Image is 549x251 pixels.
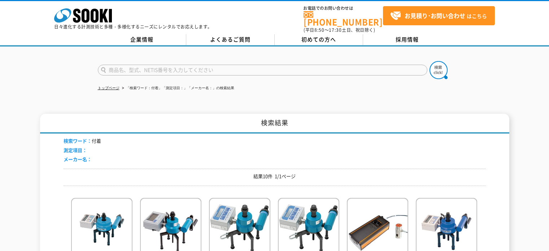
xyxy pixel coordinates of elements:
[383,6,495,25] a: お見積り･お問い合わせはこちら
[363,34,452,45] a: 採用情報
[390,10,487,21] span: はこちら
[304,11,383,26] a: [PHONE_NUMBER]
[304,6,383,10] span: お電話でのお問い合わせは
[121,85,234,92] li: 「検索ワード：付着」「測定項目：」「メーカー名：」の検索結果
[304,27,375,33] span: (平日 ～ 土日、祝日除く)
[64,137,92,144] span: 検索ワード：
[64,137,101,145] li: 付着
[98,34,186,45] a: 企業情報
[275,34,363,45] a: 初めての方へ
[405,11,465,20] strong: お見積り･お問い合わせ
[186,34,275,45] a: よくあるご質問
[98,65,427,75] input: 商品名、型式、NETIS番号を入力してください
[54,25,212,29] p: 日々進化する計測技術と多種・多様化するニーズにレンタルでお応えします。
[329,27,342,33] span: 17:30
[301,35,336,43] span: 初めての方へ
[40,114,509,134] h1: 検索結果
[430,61,448,79] img: btn_search.png
[64,147,87,153] span: 測定項目：
[314,27,324,33] span: 8:50
[64,156,92,163] span: メーカー名：
[98,86,119,90] a: トップページ
[64,173,486,180] p: 結果10件 1/1ページ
